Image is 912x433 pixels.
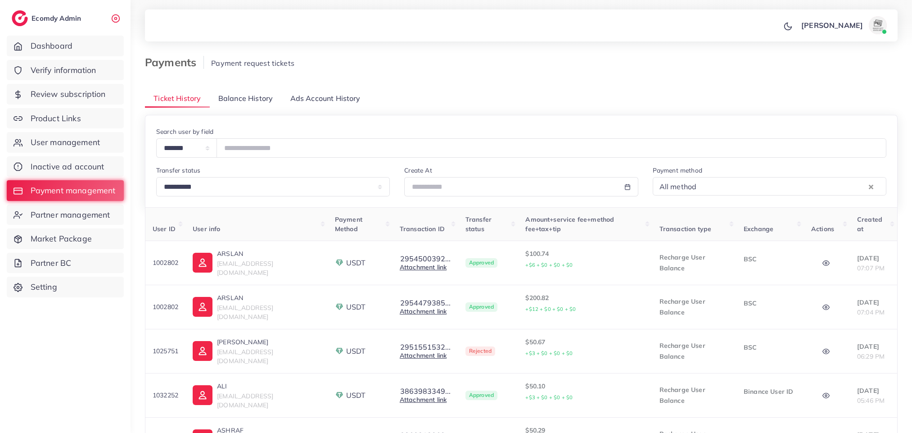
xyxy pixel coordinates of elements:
[217,304,273,321] span: [EMAIL_ADDRESS][DOMAIN_NAME]
[699,179,867,193] input: Search for option
[335,391,344,400] img: payment
[525,394,573,401] small: +$3 + $0 + $0 + $0
[31,40,72,52] span: Dashboard
[193,253,212,273] img: ic-user-info.36bf1079.svg
[744,225,773,233] span: Exchange
[218,93,273,104] span: Balance History
[217,348,273,365] span: [EMAIL_ADDRESS][DOMAIN_NAME]
[400,225,445,233] span: Transaction ID
[217,292,321,303] p: ARSLAN
[7,156,124,177] a: Inactive ad account
[153,346,178,356] p: 1025751
[465,302,497,312] span: Approved
[31,64,96,76] span: Verify information
[31,88,106,100] span: Review subscription
[857,253,890,264] p: [DATE]
[12,10,83,26] a: logoEcomdy Admin
[193,341,212,361] img: ic-user-info.36bf1079.svg
[7,253,124,273] a: Partner BC
[156,127,213,136] label: Search user by field
[346,346,366,356] span: USDT
[465,391,497,401] span: Approved
[659,296,729,318] p: Recharge User Balance
[31,257,72,269] span: Partner BC
[525,262,573,268] small: +$6 + $0 + $0 + $0
[346,302,366,312] span: USDT
[346,390,366,401] span: USDT
[400,343,451,351] button: 2951551532...
[153,301,178,312] p: 1002802
[335,346,344,356] img: payment
[653,166,702,175] label: Payment method
[7,228,124,249] a: Market Package
[659,384,729,406] p: Recharge User Balance
[154,93,201,104] span: Ticket History
[7,108,124,129] a: Product Links
[857,297,890,308] p: [DATE]
[857,385,890,396] p: [DATE]
[12,10,28,26] img: logo
[335,258,344,267] img: payment
[153,390,178,401] p: 1032252
[217,381,321,392] p: ALI
[31,113,81,124] span: Product Links
[400,263,447,271] a: Attachment link
[811,225,834,233] span: Actions
[857,397,885,405] span: 05:46 PM
[7,277,124,297] a: Setting
[145,56,204,69] h3: Payments
[211,59,294,68] span: Payment request tickets
[31,161,104,173] span: Inactive ad account
[153,225,176,233] span: User ID
[217,337,321,347] p: [PERSON_NAME]
[217,392,273,409] span: [EMAIL_ADDRESS][DOMAIN_NAME]
[193,225,220,233] span: User info
[31,137,100,148] span: User management
[290,93,361,104] span: Ads Account History
[744,342,797,353] p: BSC
[32,14,83,23] h2: Ecomdy Admin
[335,215,362,232] span: Payment Method
[193,297,212,317] img: ic-user-info.36bf1079.svg
[217,248,321,259] p: ARSLAN
[7,60,124,81] a: Verify information
[31,185,116,196] span: Payment management
[744,254,797,264] p: BSC
[335,302,344,311] img: payment
[525,215,614,232] span: Amount+service fee+method fee+tax+tip
[7,205,124,225] a: Partner management
[400,351,447,360] a: Attachment link
[400,396,447,404] a: Attachment link
[217,260,273,277] span: [EMAIL_ADDRESS][DOMAIN_NAME]
[525,337,645,359] p: $50.67
[869,181,873,191] button: Clear Selected
[744,386,797,397] p: Binance User ID
[857,308,885,316] span: 07:04 PM
[525,306,576,312] small: +$12 + $0 + $0 + $0
[7,36,124,56] a: Dashboard
[7,180,124,201] a: Payment management
[31,281,57,293] span: Setting
[400,387,451,395] button: 3863983349...
[153,257,178,268] p: 1002802
[400,255,451,263] button: 2954500392...
[7,84,124,105] a: Review subscription
[659,225,712,233] span: Transaction type
[404,166,432,175] label: Create At
[744,298,797,309] p: BSC
[400,299,451,307] button: 2954479385...
[857,341,890,352] p: [DATE]
[156,166,200,175] label: Transfer status
[658,180,699,193] span: All method
[525,381,645,403] p: $50.10
[869,16,887,34] img: avatar
[525,350,573,356] small: +$3 + $0 + $0 + $0
[31,209,110,221] span: Partner management
[525,248,645,270] p: $100.74
[857,264,885,272] span: 07:07 PM
[659,252,729,273] p: Recharge User Balance
[346,258,366,268] span: USDT
[400,307,447,315] a: Attachment link
[857,215,882,232] span: Created at
[465,215,492,232] span: Transfer status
